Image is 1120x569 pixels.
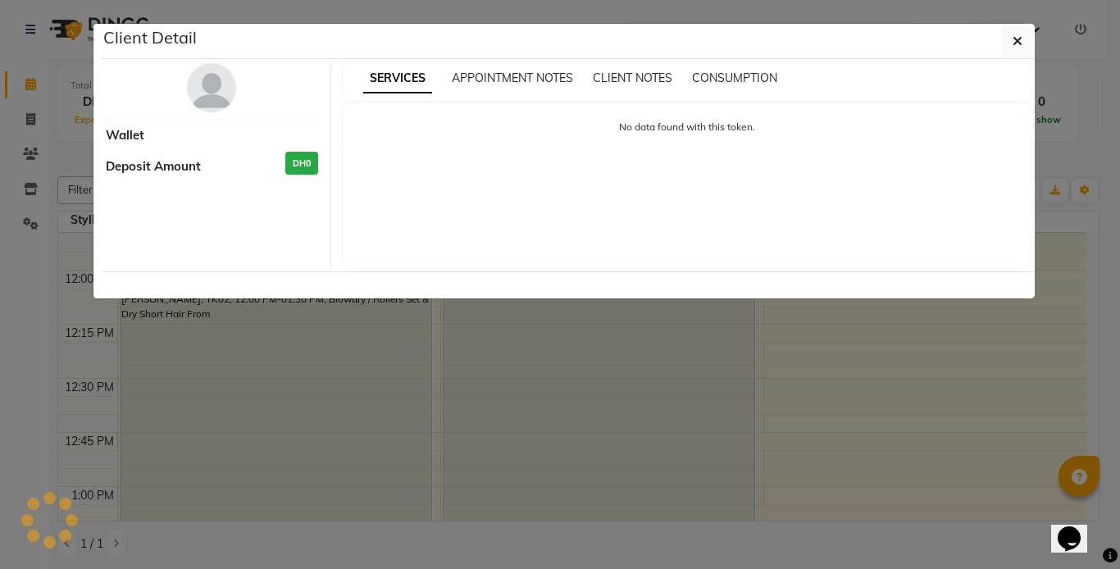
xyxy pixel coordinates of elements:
img: avatar [187,63,236,112]
h3: DH0 [285,152,318,175]
span: Wallet [106,126,144,145]
span: CLIENT NOTES [593,71,672,85]
iframe: chat widget [1051,503,1104,553]
span: CONSUMPTION [692,71,777,85]
h5: Client Detail [103,25,197,50]
span: SERVICES [363,64,432,93]
span: Deposit Amount [106,157,201,176]
p: No data found with this token. [360,120,1015,134]
span: APPOINTMENT NOTES [452,71,573,85]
